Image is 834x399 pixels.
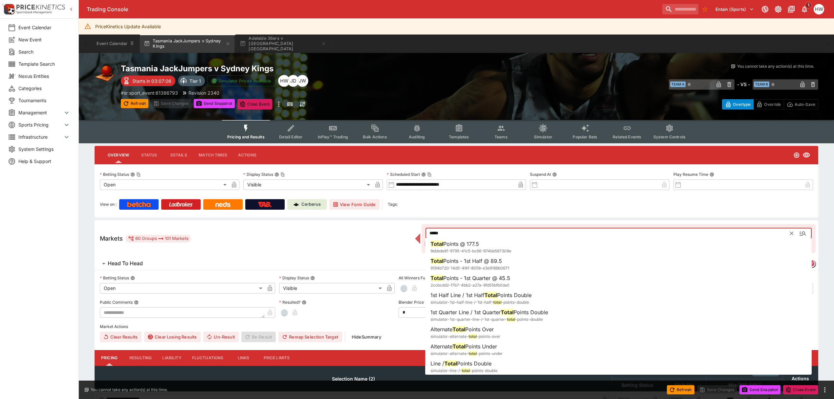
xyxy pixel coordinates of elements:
label: Tags: [388,199,398,210]
button: Send Snapshot [194,99,235,108]
button: Close [797,227,809,239]
span: Popular Bets [573,134,597,139]
button: Overview [102,147,134,163]
span: Templates [449,134,469,139]
span: Total [484,292,497,298]
span: 1st Quarter Line / 1st Quarter [430,309,501,316]
button: Match Times [193,147,232,163]
button: Close Event [237,99,273,109]
label: Market Actions [100,322,813,332]
button: Betting Status [130,276,135,280]
button: Display StatusCopy To Clipboard [274,172,279,177]
button: Toggle light/dark mode [772,3,784,15]
span: Event Calendar [18,24,71,31]
p: Suspend At [530,172,551,177]
button: Refresh [121,99,148,108]
h6: - VS - [737,81,750,88]
button: Price Limits [258,350,295,366]
span: Auditing [409,134,425,139]
img: Cerberus [294,202,299,207]
span: Line / [430,360,444,367]
button: Harrison Walker [812,2,826,16]
button: Betting StatusCopy To Clipboard [130,172,135,177]
span: simulator-1st-quarter-line-/-1st-quarter- [430,317,507,322]
p: Display Status [279,275,309,281]
button: Send Snapshot [739,385,780,394]
span: 1st Half Line / 1st Half [430,292,484,298]
span: simulator-alternate- [430,351,469,356]
span: Total [430,275,443,281]
span: Points Double [514,309,548,316]
span: Total [430,258,443,264]
div: PriceKinetics Update Available [95,20,161,33]
p: Cerberus [301,201,321,208]
button: Clear Results [100,332,142,342]
button: Links [229,350,258,366]
span: total [493,300,501,305]
span: Total [444,360,457,367]
span: Points Double [457,360,492,367]
th: Actions [782,366,818,391]
span: Team A [670,82,686,87]
button: Un-Result [203,332,238,342]
span: System Settings [18,146,71,153]
img: PriceKinetics [16,5,65,10]
img: basketball.png [95,63,116,84]
span: total [462,368,470,373]
span: -points-double [515,317,543,322]
div: Justin Walsh [296,75,308,87]
span: Points @ 177.5 [443,241,479,247]
div: Open [100,179,229,190]
span: Sports Pricing [18,121,63,128]
p: Blender Price Template Name [399,299,454,305]
p: Play Resume Time [673,172,708,177]
div: Harrison Walker [814,4,824,14]
img: PriceKinetics Logo [2,3,15,16]
span: -points-double [501,300,529,305]
span: Nexus Entities [18,73,71,80]
div: sportsradar [808,260,816,268]
button: Copy To Clipboard [136,172,141,177]
button: Refresh [667,385,694,394]
span: Points - 1st Half @ 89.5 [443,258,502,264]
span: -points-under [477,351,503,356]
span: 9194b720-14d5-4f4f-8058-e3e9188b0671 [430,266,509,270]
span: InPlay™ Trading [318,134,348,139]
svg: Open [793,152,800,158]
span: Infrastructure [18,133,63,140]
p: You cannot take any action(s) at this time. [91,387,168,393]
p: Starts in 03:07:06 [132,78,171,84]
div: Visible [279,283,384,293]
span: total [469,351,477,356]
button: Resulting [124,350,157,366]
button: Select Tenant [712,4,758,14]
span: Search [18,48,71,55]
button: Documentation [785,3,797,15]
span: Detail Editor [279,134,302,139]
img: Ladbrokes [169,202,193,207]
div: Trading Console [87,6,660,13]
span: Alternate [430,326,452,333]
span: Total [452,326,465,333]
p: Display Status [243,172,273,177]
span: Points - 1st Quarter @ 45.5 [443,275,510,281]
h6: Head To Head [108,260,143,267]
p: Copy To Clipboard [121,89,178,96]
span: Categories [18,85,71,92]
span: Tournaments [18,97,71,104]
span: Total [501,309,514,316]
button: View Form Guide [329,199,380,210]
span: -points-over [477,334,500,339]
button: more [275,99,283,109]
span: Help & Support [18,158,71,165]
img: Neds [215,202,230,207]
p: Scheduled Start [387,172,420,177]
svg: Visible [802,151,810,159]
button: Notifications [799,3,810,15]
div: Josh Drayton [287,75,299,87]
button: Simulator Prices Available [208,75,275,86]
p: Resulted? [279,299,300,305]
span: 2ccbcdd2-f7b7-4bb2-a27a-9fd55bfb0da0 [430,283,510,288]
button: Pricing [95,350,124,366]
